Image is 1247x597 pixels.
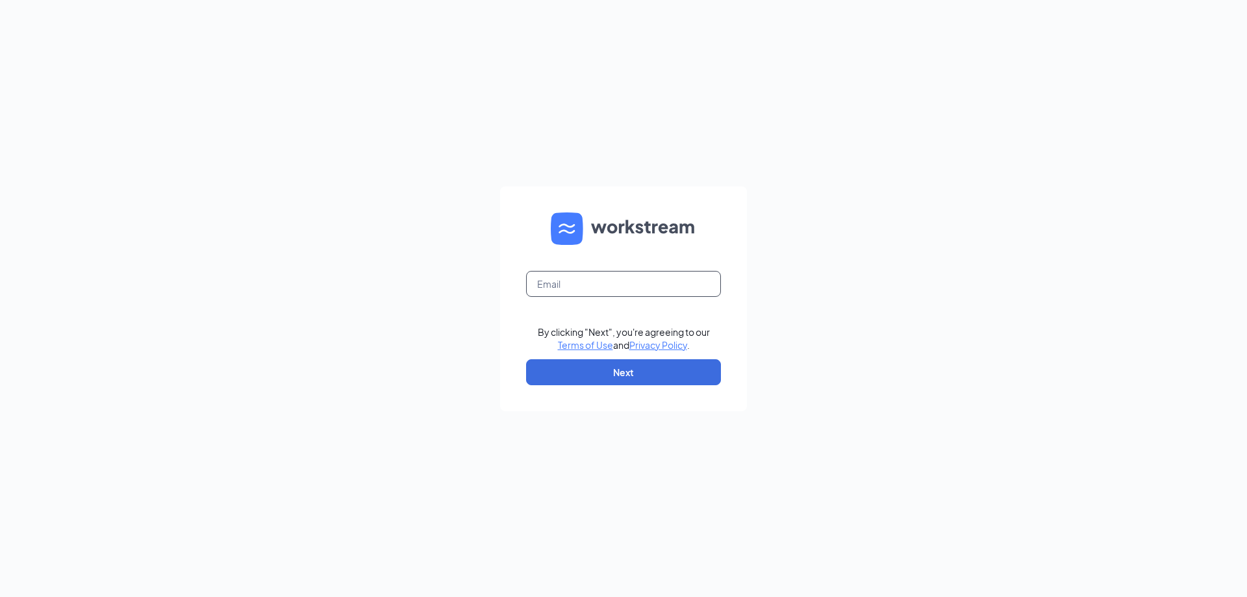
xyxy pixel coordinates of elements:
button: Next [526,359,721,385]
a: Privacy Policy [629,339,687,351]
input: Email [526,271,721,297]
div: By clicking "Next", you're agreeing to our and . [538,325,710,351]
a: Terms of Use [558,339,613,351]
img: WS logo and Workstream text [551,212,696,245]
